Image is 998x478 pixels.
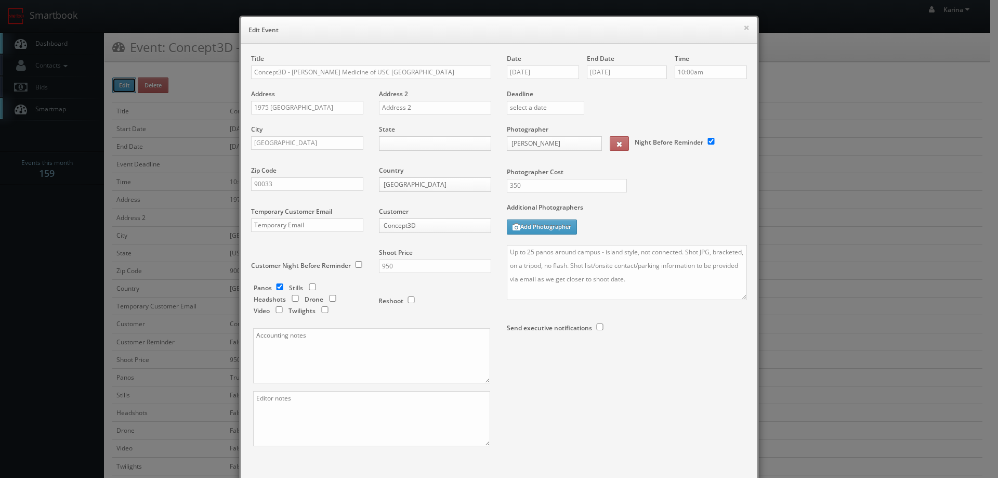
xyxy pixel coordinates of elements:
label: Temporary Customer Email [251,207,332,216]
label: Country [379,166,403,175]
label: City [251,125,262,134]
label: Customer [379,207,409,216]
input: select a date [507,101,584,114]
label: Additional Photographers [507,203,747,217]
label: Stills [289,283,303,292]
button: Add Photographer [507,219,577,235]
label: Date [507,54,521,63]
label: Photographer Cost [499,167,755,176]
label: Address 2 [379,89,408,98]
input: City [251,136,363,150]
label: Time [675,54,689,63]
button: × [743,24,750,31]
label: Title [251,54,264,63]
label: Shoot Price [379,248,413,257]
label: Zip Code [251,166,277,175]
input: Title [251,66,491,79]
label: End Date [587,54,614,63]
input: Select a date [507,66,579,79]
a: [GEOGRAPHIC_DATA] [379,177,491,192]
label: Panos [254,283,272,292]
input: Select a date [587,66,667,79]
label: Headshots [254,295,286,304]
input: Shoot Price [379,260,491,273]
label: Deadline [499,89,755,98]
label: State [379,125,395,134]
input: Temporary Email [251,218,363,232]
input: Address [251,101,363,114]
label: Reshoot [378,296,403,305]
span: Concept3D [384,219,477,232]
label: Drone [305,295,323,304]
h6: Edit Event [248,25,750,35]
label: Customer Night Before Reminder [251,261,351,270]
textarea: Up to 25 panos around campus - island style, not connected. Shot JPG, bracketed, on a tripod, no ... [507,245,747,300]
label: Send executive notifications [507,324,592,332]
span: [PERSON_NAME] [511,137,588,150]
label: Address [251,89,275,98]
a: Concept3D [379,218,491,233]
span: [GEOGRAPHIC_DATA] [384,178,477,191]
input: Photographer Cost [507,179,627,192]
label: Night Before Reminder [635,138,703,147]
input: Zip Code [251,177,363,191]
a: [PERSON_NAME] [507,136,602,151]
label: Photographer [507,125,548,134]
input: Address 2 [379,101,491,114]
label: Twilights [288,306,316,315]
label: Video [254,306,270,315]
